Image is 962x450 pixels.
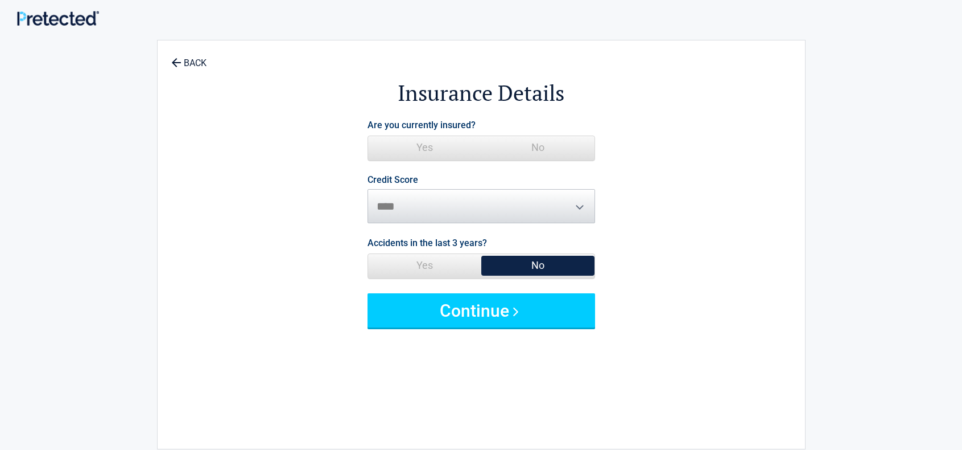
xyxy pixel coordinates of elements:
[169,48,209,68] a: BACK
[481,254,594,277] span: No
[368,136,481,159] span: Yes
[17,11,99,26] img: Main Logo
[220,79,742,108] h2: Insurance Details
[368,175,418,185] label: Credit Score
[368,117,476,133] label: Are you currently insured?
[368,293,595,328] button: Continue
[368,254,481,277] span: Yes
[368,235,487,251] label: Accidents in the last 3 years?
[481,136,594,159] span: No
